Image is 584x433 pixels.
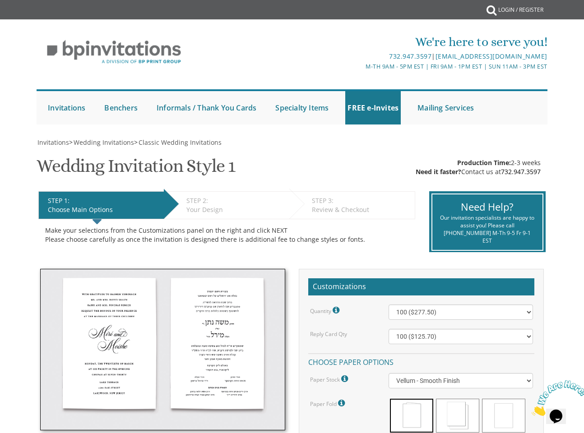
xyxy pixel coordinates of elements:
a: [EMAIL_ADDRESS][DOMAIN_NAME] [436,52,547,60]
div: Our invitation specialists are happy to assist you! Please call [PHONE_NUMBER] M-Th 9-5 Fr 9-1 EST [439,214,536,245]
span: Production Time: [457,158,511,167]
div: STEP 3: [312,196,410,205]
span: Classic Wedding Invitations [139,138,222,147]
div: Your Design [186,205,285,214]
a: 732.947.3597 [501,167,541,176]
div: Review & Checkout [312,205,410,214]
a: Informals / Thank You Cards [154,91,259,124]
a: Invitations [37,138,69,147]
iframe: chat widget [528,377,584,419]
a: Specialty Items [273,91,331,124]
a: Invitations [46,91,88,124]
div: Need Help? [439,200,536,214]
a: Classic Wedding Invitations [138,138,222,147]
div: STEP 2: [186,196,285,205]
div: 2-3 weeks Contact us at [416,158,541,176]
img: style1_thumb2.jpg [40,269,285,430]
div: | [207,51,547,62]
label: Paper Fold [310,397,347,409]
span: Wedding Invitations [74,138,134,147]
label: Reply Card Qty [310,330,347,338]
h2: Customizations [308,278,534,295]
a: FREE e-Invites [345,91,401,124]
img: BP Invitation Loft [37,33,191,71]
div: STEP 1: [48,196,159,205]
span: > [69,138,134,147]
div: M-Th 9am - 5pm EST | Fri 9am - 1pm EST | Sun 11am - 3pm EST [207,62,547,71]
a: Benchers [102,91,140,124]
a: Mailing Services [415,91,476,124]
label: Paper Stock [310,373,350,385]
h1: Wedding Invitation Style 1 [37,156,235,183]
a: Wedding Invitations [73,138,134,147]
h4: Choose paper options [308,353,534,369]
div: We're here to serve you! [207,33,547,51]
div: Make your selections from the Customizations panel on the right and click NEXT Please choose care... [45,226,408,244]
div: Choose Main Options [48,205,159,214]
img: Chat attention grabber [4,4,60,39]
a: 732.947.3597 [389,52,431,60]
span: > [134,138,222,147]
label: Quantity [310,304,342,316]
span: Need it faster? [416,167,461,176]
